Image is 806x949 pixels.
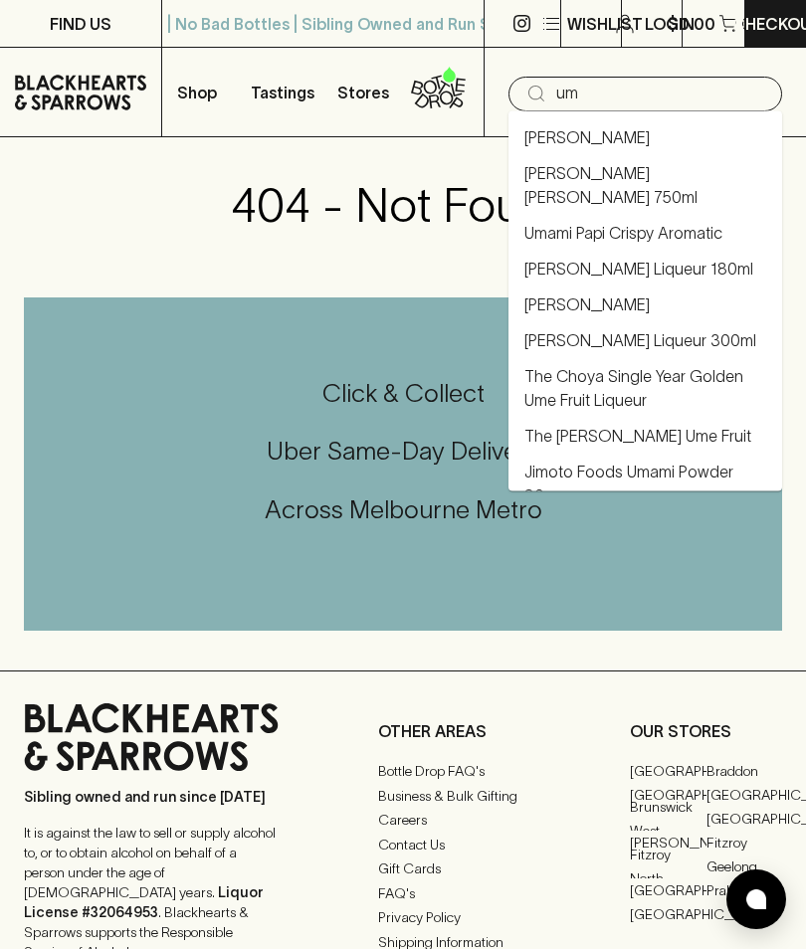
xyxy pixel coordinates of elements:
p: FIND US [50,12,111,36]
a: Brunswick West [630,807,706,831]
a: [PERSON_NAME] [PERSON_NAME] 750ml [524,161,766,209]
a: [GEOGRAPHIC_DATA] [630,902,706,926]
a: [GEOGRAPHIC_DATA] [630,878,706,902]
a: Careers [378,809,530,833]
a: Business & Bulk Gifting [378,784,530,808]
a: Contact Us [378,833,530,856]
p: Shop [177,81,217,104]
h3: 404 - Not Found [231,177,575,233]
a: The [PERSON_NAME] Ume Fruit [524,424,751,448]
h5: Uber Same-Day Delivery [24,435,782,468]
p: Sibling owned and run since [DATE] [24,787,279,807]
div: Call to action block [24,297,782,631]
a: [PERSON_NAME] [524,125,650,149]
a: [GEOGRAPHIC_DATA] [630,783,706,807]
a: Privacy Policy [378,906,530,930]
a: Fitzroy [706,831,783,854]
button: Shop [162,48,243,136]
a: Fitzroy North [630,854,706,878]
a: [PERSON_NAME] [630,831,706,854]
a: Prahran [706,878,783,902]
a: [PERSON_NAME] Liqueur 300ml [524,328,756,352]
a: [GEOGRAPHIC_DATA] [630,759,706,783]
p: Wishlist [567,12,643,36]
p: $0.00 [668,12,715,36]
a: [GEOGRAPHIC_DATA] [706,807,783,831]
a: Stores [323,48,404,136]
h5: Click & Collect [24,377,782,410]
p: OUR STORES [630,719,782,743]
input: Try "Pinot noir" [556,78,766,109]
a: Umami Papi Crispy Aromatic [524,221,722,245]
a: Bottle Drop FAQ's [378,760,530,784]
p: OTHER AREAS [378,719,530,743]
a: Braddon [706,759,783,783]
a: Jimoto Foods Umami Powder 80g [524,460,766,507]
a: Gift Cards [378,857,530,881]
h5: Across Melbourne Metro [24,493,782,526]
p: Login [645,12,695,36]
img: bubble-icon [746,889,766,909]
p: Stores [337,81,389,104]
a: The Choya Single Year Golden Ume Fruit Liqueur [524,364,766,412]
a: Geelong [706,854,783,878]
a: Tastings [243,48,323,136]
a: [PERSON_NAME] [524,292,650,316]
a: FAQ's [378,881,530,905]
a: [GEOGRAPHIC_DATA] [706,783,783,807]
p: Tastings [251,81,314,104]
a: [PERSON_NAME] Liqueur 180ml [524,257,753,281]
